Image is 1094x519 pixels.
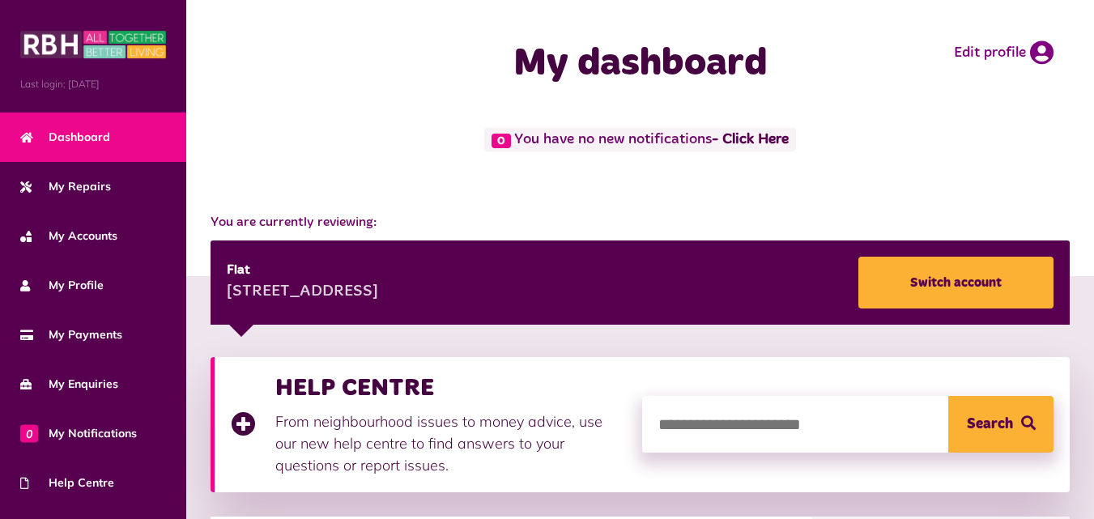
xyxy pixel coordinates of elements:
h3: HELP CENTRE [275,373,626,402]
span: 0 [20,424,38,442]
span: My Profile [20,277,104,294]
div: [STREET_ADDRESS] [227,280,378,304]
span: Dashboard [20,129,110,146]
span: My Enquiries [20,376,118,393]
span: You are currently reviewing: [211,213,1070,232]
span: Help Centre [20,474,114,491]
span: Last login: [DATE] [20,77,166,91]
h1: My dashboard [429,40,851,87]
a: Edit profile [954,40,1054,65]
span: My Notifications [20,425,137,442]
a: Switch account [858,257,1054,308]
span: 0 [492,134,511,148]
span: My Payments [20,326,122,343]
span: Search [967,396,1013,453]
button: Search [948,396,1054,453]
span: My Repairs [20,178,111,195]
span: You have no new notifications [484,128,796,151]
p: From neighbourhood issues to money advice, use our new help centre to find answers to your questi... [275,411,626,476]
span: My Accounts [20,228,117,245]
div: Flat [227,261,378,280]
a: - Click Here [712,133,789,147]
img: MyRBH [20,28,166,61]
